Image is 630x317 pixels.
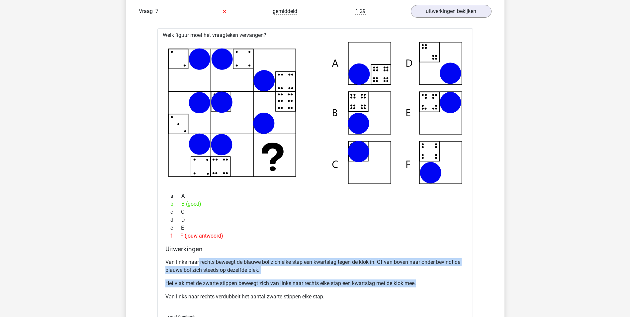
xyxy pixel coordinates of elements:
[170,192,181,200] span: a
[165,200,465,208] div: B (goed)
[165,192,465,200] div: A
[165,232,465,240] div: F (jouw antwoord)
[170,200,181,208] span: b
[411,5,492,18] a: uitwerkingen bekijken
[170,208,181,216] span: c
[355,8,366,15] span: 1:29
[165,216,465,224] div: D
[165,208,465,216] div: C
[170,232,180,240] span: f
[165,279,465,287] p: Het vlak met de zwarte stippen beweegt zich van links naar rechts elke stap een kwartslag met de ...
[139,7,155,15] span: Vraag
[155,8,158,14] span: 7
[165,224,465,232] div: E
[170,216,181,224] span: d
[165,245,465,253] h4: Uitwerkingen
[170,224,181,232] span: e
[273,8,297,15] span: gemiddeld
[165,258,465,274] p: Van links naar rechts beweegt de blauwe bol zich elke stap een kwartslag tegen de klok in. Of van...
[165,293,465,301] p: Van links naar rechts verdubbelt het aantal zwarte stippen elke stap.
